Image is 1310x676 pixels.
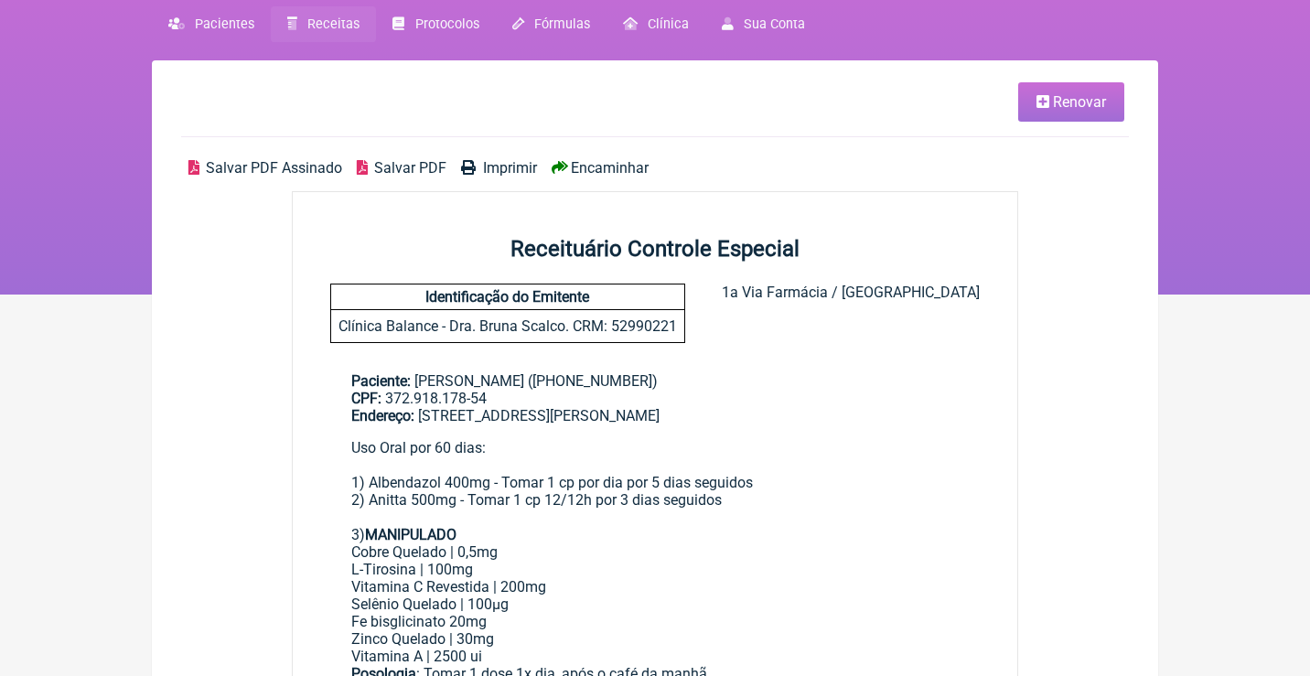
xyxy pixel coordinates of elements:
[351,407,959,424] div: [STREET_ADDRESS][PERSON_NAME]
[351,439,959,543] div: Uso Oral por 60 dias: 1) Albendazol 400mg - Tomar 1 cp por dia por 5 dias seguidos 2) Anitta 500m...
[351,630,959,648] div: Zinco Quelado | 30mg
[552,159,649,177] a: Encaminhar
[351,596,959,630] div: Selênio Quelado | 100µg Fe bisglicinato 20mg
[307,16,360,32] span: Receitas
[331,284,684,310] h4: Identificação do Emitente
[351,578,959,596] div: Vitamina C Revestida | 200mg
[351,390,959,407] div: 372.918.178-54
[1018,82,1124,122] a: Renovar
[271,6,376,42] a: Receitas
[351,372,411,390] span: Paciente:
[648,16,689,32] span: Clínica
[534,16,590,32] span: Fórmulas
[1053,93,1106,111] span: Renovar
[293,236,1017,262] h2: Receituário Controle Especial
[374,159,446,177] span: Salvar PDF
[461,159,536,177] a: Imprimir
[195,16,254,32] span: Pacientes
[744,16,805,32] span: Sua Conta
[365,526,456,543] strong: MANIPULADO
[722,284,980,343] div: 1a Via Farmácia / [GEOGRAPHIC_DATA]
[351,561,959,578] div: L-Tirosina | 100mg
[705,6,821,42] a: Sua Conta
[351,390,381,407] span: CPF:
[351,407,414,424] span: Endereço:
[331,310,684,342] p: Clínica Balance - Dra. Bruna Scalco. CRM: 52990221
[607,6,705,42] a: Clínica
[351,648,959,665] div: Vitamina A | 2500 ui
[206,159,342,177] span: Salvar PDF Assinado
[415,16,479,32] span: Protocolos
[188,159,342,177] a: Salvar PDF Assinado
[351,372,959,424] div: [PERSON_NAME] ([PHONE_NUMBER])
[483,159,537,177] span: Imprimir
[152,6,271,42] a: Pacientes
[357,159,446,177] a: Salvar PDF
[571,159,649,177] span: Encaminhar
[376,6,495,42] a: Protocolos
[351,543,959,561] div: Cobre Quelado | 0,5mg
[496,6,607,42] a: Fórmulas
